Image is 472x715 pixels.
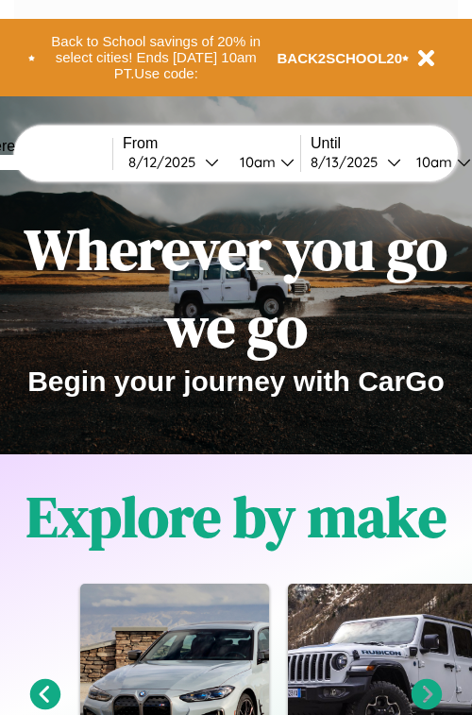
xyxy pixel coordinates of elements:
div: 10am [230,153,280,171]
div: 10am [407,153,457,171]
div: 8 / 13 / 2025 [311,153,387,171]
h1: Explore by make [26,478,447,555]
button: Back to School savings of 20% in select cities! Ends [DATE] 10am PT.Use code: [35,28,278,87]
button: 10am [225,152,300,172]
b: BACK2SCHOOL20 [278,50,403,66]
div: 8 / 12 / 2025 [128,153,205,171]
button: 8/12/2025 [123,152,225,172]
label: From [123,135,300,152]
